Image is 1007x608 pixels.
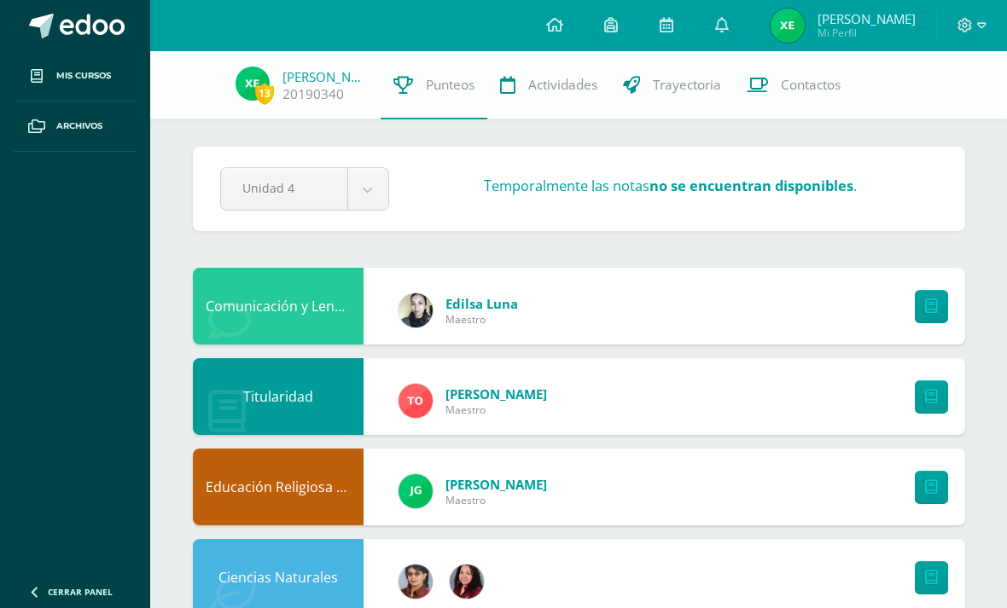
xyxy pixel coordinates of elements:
img: e062e5fc69e53b8690a410690fd9de63.png [771,9,805,43]
span: Mis cursos [56,69,111,83]
span: Actividades [528,76,597,94]
span: Trayectoria [653,76,721,94]
span: Edilsa Luna [445,295,518,312]
span: 13 [255,83,274,104]
a: Contactos [734,51,853,119]
span: Cerrar panel [48,586,113,598]
a: Trayectoria [610,51,734,119]
span: Punteos [426,76,474,94]
a: Mis cursos [14,51,137,101]
span: Maestro [445,312,518,327]
img: e062e5fc69e53b8690a410690fd9de63.png [236,67,270,101]
a: 20190340 [282,85,344,103]
div: Educación Religiosa Escolar [193,449,364,525]
span: Mi Perfil [818,26,916,40]
a: Archivos [14,101,137,152]
a: Punteos [381,51,487,119]
img: 119c9a59dca757fc394b575038654f60.png [399,293,433,327]
span: [PERSON_NAME] [818,10,916,27]
img: 62738a800ecd8b6fa95d10d0b85c3dbc.png [399,565,433,599]
div: Titularidad [193,358,364,435]
img: 7420dd8cffec07cce464df0021f01d4a.png [450,565,484,599]
img: 3da61d9b1d2c0c7b8f7e89c78bbce001.png [399,474,433,508]
span: Archivos [56,119,102,133]
a: Unidad 4 [221,168,388,210]
span: [PERSON_NAME] [445,385,547,402]
span: Unidad 4 [242,168,326,208]
div: Comunicación y Lenguaje, Idioma Extranjero Inglés [193,268,364,345]
span: Maestro [445,402,547,417]
span: [PERSON_NAME] [445,476,547,493]
span: Maestro [445,493,547,507]
img: 756ce12fb1b4cf9faf9189d656ca7749.png [399,384,433,418]
span: Contactos [781,76,841,94]
h3: Temporalmente las notas . [484,177,857,195]
strong: no se encuentran disponibles [649,177,853,195]
a: [PERSON_NAME] [282,68,368,85]
a: Actividades [487,51,610,119]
